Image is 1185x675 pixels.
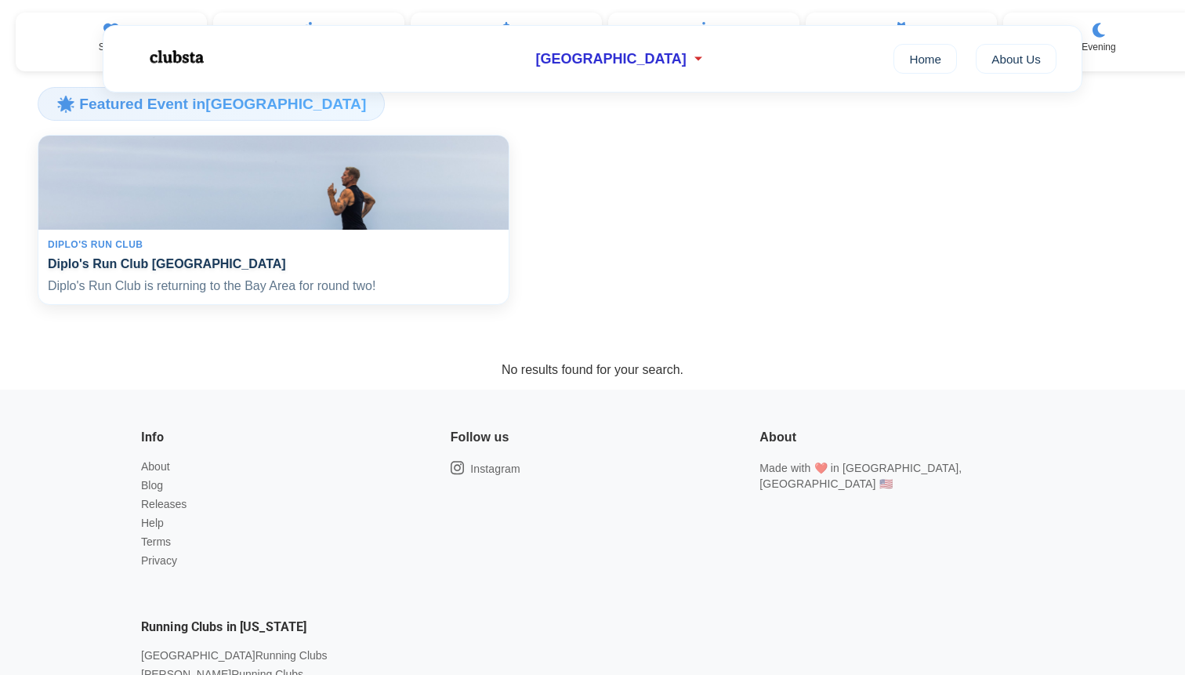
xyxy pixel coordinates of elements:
p: Instagram [470,461,520,477]
h6: Info [141,427,164,448]
a: About Us [976,44,1056,74]
p: Diplo's Run Club is returning to the Bay Area for round two! [48,278,499,295]
h6: Running Clubs in [US_STATE] [141,617,306,637]
h4: Diplo's Run Club [GEOGRAPHIC_DATA] [48,256,499,271]
a: Help [141,517,164,529]
a: About [141,460,170,473]
h6: Follow us [451,427,509,448]
span: [GEOGRAPHIC_DATA] [535,51,686,67]
img: Logo [129,38,223,77]
p: No results found for your search. [502,363,683,377]
a: Instagram [451,460,520,477]
p: Made with ❤️ in [GEOGRAPHIC_DATA], [GEOGRAPHIC_DATA] 🇺🇸 [759,460,1044,492]
a: [GEOGRAPHIC_DATA]Running Clubs [141,649,328,662]
a: Privacy [141,554,177,567]
div: Diplo's Run Club [48,239,499,250]
a: Home [893,44,957,74]
img: Diplo's Run Club San Francisco [31,134,516,231]
h6: About [759,427,796,448]
a: Releases [141,498,187,510]
a: Blog [141,479,163,492]
a: Terms [141,535,171,548]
